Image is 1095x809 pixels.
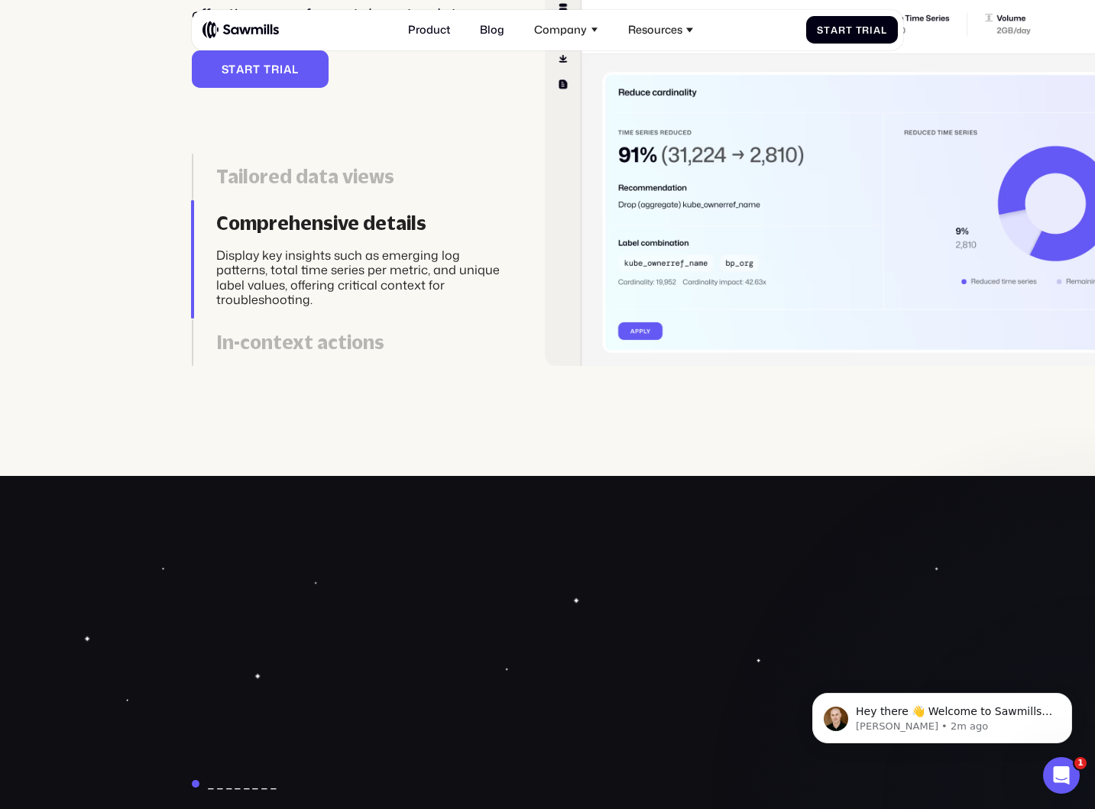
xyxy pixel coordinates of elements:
div: Company [534,23,587,36]
a: StartTrial [192,50,329,88]
span: S [222,63,229,76]
a: StartTrial [806,16,898,44]
span: t [824,24,831,36]
span: a [873,24,881,36]
span: r [245,63,253,76]
span: a [236,63,245,76]
span: i [870,24,873,36]
span: t [228,63,236,76]
div: Tailored data views [216,166,507,189]
span: r [271,63,280,76]
div: ________ [207,777,278,791]
span: l [881,24,887,36]
div: Comprehensive details [216,212,507,235]
span: Hey there 👋 Welcome to Sawmills. The smart telemetry management platform that solves cost, qualit... [66,44,263,132]
span: T [856,24,863,36]
span: t [253,63,261,76]
a: Product [400,15,458,45]
span: T [264,63,271,76]
div: Resources [620,15,701,45]
span: l [292,63,299,76]
span: 1 [1074,757,1087,769]
a: Blog [471,15,512,45]
span: t [846,24,853,36]
div: Resources [628,23,682,36]
iframe: Intercom live chat [1043,757,1080,794]
span: a [831,24,838,36]
span: S [817,24,824,36]
span: r [862,24,870,36]
div: In-context actions [216,332,507,354]
p: Message from Winston, sent 2m ago [66,59,264,73]
iframe: Intercom notifications message [789,661,1095,768]
span: i [280,63,283,76]
div: Company [526,15,606,45]
div: Display key insights such as emerging log patterns, total time series per metric, and unique labe... [216,248,507,306]
span: r [838,24,846,36]
span: a [283,63,292,76]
